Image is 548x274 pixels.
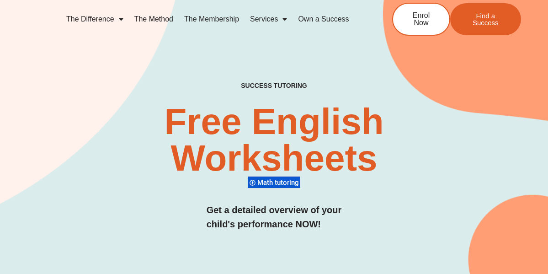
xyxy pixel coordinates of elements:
nav: Menu [61,9,364,30]
a: Own a Success [293,9,354,30]
div: Math tutoring [248,176,300,188]
span: Enrol Now [407,12,436,27]
a: The Difference [61,9,129,30]
a: The Membership [179,9,245,30]
a: The Method [129,9,179,30]
a: Services [245,9,293,30]
span: Find a Success [464,12,507,26]
a: Find a Success [450,3,521,35]
span: Math tutoring [257,178,302,187]
h2: Free English Worksheets​ [111,103,436,177]
h4: SUCCESS TUTORING​ [201,82,347,90]
a: Enrol Now [392,3,450,36]
h3: Get a detailed overview of your child's performance NOW! [207,203,342,231]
